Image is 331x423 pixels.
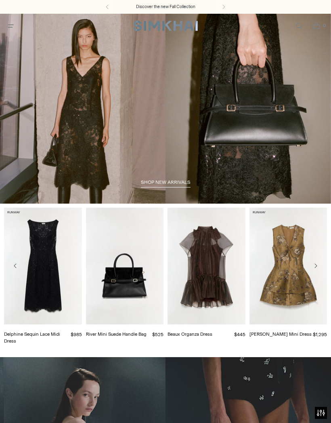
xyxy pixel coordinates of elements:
button: Move to previous carousel slide [8,259,23,273]
button: Move to next carousel slide [308,259,323,273]
span: 0 [321,22,328,29]
a: Discover the new Fall Collection [136,4,195,10]
a: Open cart modal [308,18,325,34]
a: River Mini Suede Handle Bag [86,331,147,337]
a: Open search modal [291,18,307,34]
a: Beaux Organza Dress [168,331,212,337]
a: SIMKHAI [133,20,198,32]
a: shop new arrivals [141,179,191,187]
a: [PERSON_NAME] Mini Dress [249,331,312,337]
span: shop new arrivals [141,179,191,185]
a: Delphine Sequin Lace Midi Dress [4,331,60,344]
button: Open menu modal [2,18,19,34]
